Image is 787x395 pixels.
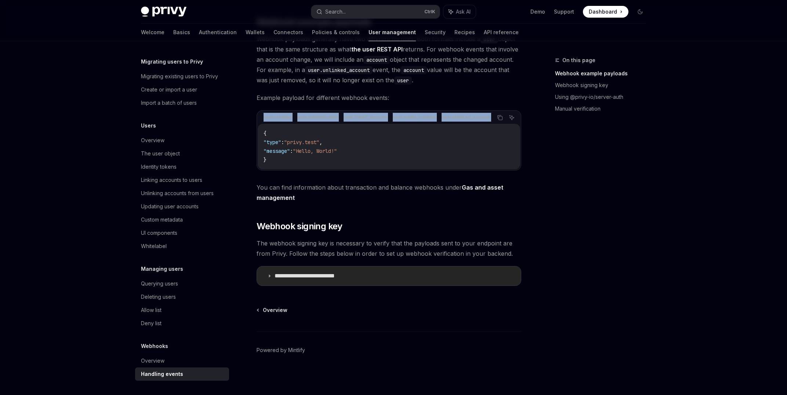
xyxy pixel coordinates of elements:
a: the user REST API [351,46,403,53]
a: Basics [173,24,190,41]
div: user.linked_account [341,113,389,122]
span: : [281,139,284,146]
button: Ask AI [443,5,476,18]
div: user.authenticated [295,113,340,122]
a: Identity tokens [135,160,229,173]
div: Create or import a user [141,85,197,94]
span: On this page [562,56,595,65]
span: "message" [264,148,290,154]
span: Overview [263,306,287,314]
span: : [290,148,293,154]
div: Allow list [141,306,162,315]
button: Ask AI [507,113,516,122]
a: UI components [135,226,229,240]
button: Copy the contents from the code block [495,113,505,122]
a: Migrating existing users to Privy [135,70,229,83]
a: Welcome [141,24,164,41]
div: Deleting users [141,292,176,301]
h5: Managing users [141,265,183,273]
div: Handling events [141,370,183,378]
a: The user object [135,147,229,160]
span: Example payload for different webhook events: [257,93,521,103]
a: Unlinking accounts from users [135,187,229,200]
a: Allow list [135,304,229,317]
div: Custom metadata [141,215,183,224]
a: API reference [484,24,519,41]
div: Search... [325,7,346,16]
a: Handling events [135,367,229,381]
div: Whitelabel [141,242,167,251]
div: user.created [261,113,294,122]
div: UI components [141,229,177,237]
div: Unlinking accounts from users [141,189,214,198]
a: Overview [257,306,287,314]
div: Migrating existing users to Privy [141,72,218,81]
a: Demo [530,8,545,15]
a: Authentication [199,24,237,41]
span: "privy.test" [284,139,319,146]
a: Connectors [273,24,303,41]
span: } [264,157,266,163]
div: Import a batch of users [141,98,197,107]
span: { [264,130,266,137]
h5: Migrating users to Privy [141,57,203,66]
button: Search...CtrlK [311,5,440,18]
div: Deny list [141,319,162,328]
code: account [363,56,390,64]
a: Policies & controls [312,24,360,41]
button: Toggle dark mode [634,6,646,18]
a: Deny list [135,317,229,330]
a: Querying users [135,277,229,290]
a: Manual verification [555,103,652,115]
span: Dashboard [589,8,617,15]
a: User management [369,24,416,41]
a: Whitelabel [135,240,229,253]
a: Webhook signing key [555,79,652,91]
a: Overview [135,134,229,147]
span: "type" [264,139,281,146]
a: Dashboard [583,6,628,18]
span: , [319,139,322,146]
code: user [394,76,412,85]
span: You can find information about transaction and balance webhooks under [257,182,521,203]
a: Using @privy-io/server-auth [555,91,652,103]
a: Security [425,24,446,41]
a: Support [554,8,574,15]
a: Overview [135,354,229,367]
a: Linking accounts to users [135,173,229,187]
a: Wallets [246,24,265,41]
a: Updating user accounts [135,200,229,213]
code: user.unlinked_account [305,66,373,74]
div: Updating user accounts [141,202,199,211]
div: Overview [141,136,164,145]
div: Identity tokens [141,162,177,171]
a: Powered by Mintlify [257,346,305,354]
span: Webhook payloads generally have two different formats. Both formats include a object that is the ... [257,34,521,85]
img: dark logo [141,7,186,17]
span: Ask AI [456,8,471,15]
span: "Hello, World!" [293,148,337,154]
div: The user object [141,149,180,158]
a: Deleting users [135,290,229,304]
span: Ctrl K [424,9,435,15]
span: Webhook signing key [257,220,342,232]
span: The webhook signing key is necessary to verify that the payloads sent to your endpoint are from P... [257,238,521,259]
a: Import a batch of users [135,96,229,109]
div: Linking accounts to users [141,176,202,184]
a: Recipes [454,24,475,41]
div: user.wallet_created [391,113,438,122]
h5: Webhooks [141,342,168,351]
a: Create or import a user [135,83,229,96]
code: account [400,66,427,74]
a: Custom metadata [135,213,229,226]
div: user.unlinked_account [439,113,492,122]
div: Overview [141,356,164,365]
h5: Users [141,121,156,130]
div: Querying users [141,279,178,288]
a: Webhook example payloads [555,68,652,79]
